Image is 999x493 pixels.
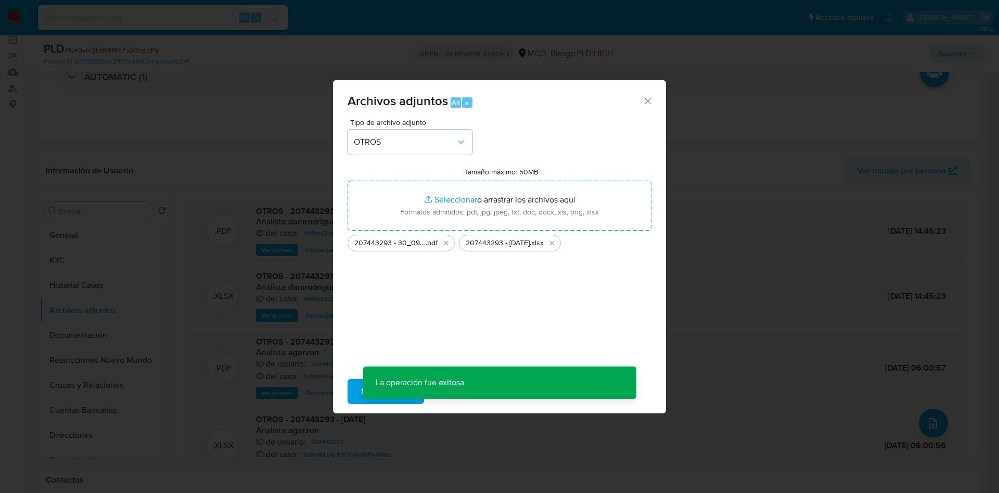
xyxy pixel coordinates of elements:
[465,98,469,108] span: a
[530,238,544,248] span: .xlsx
[348,92,448,110] span: Archivos adjuntos
[348,231,651,251] ul: Archivos seleccionados
[350,119,475,126] span: Tipo de archivo adjunto
[464,167,539,176] label: Tamaño máximo: 50MB
[348,130,472,155] button: OTROS
[466,238,530,248] span: 207443293 - [DATE]
[361,380,411,403] span: Subir archivo
[354,238,426,248] span: 207443293 - 30_09_2025
[363,366,477,399] p: La operación fue exitosa
[643,96,652,105] button: Cerrar
[348,379,424,404] button: Subir archivo
[354,137,456,147] span: OTROS
[452,98,460,108] span: Alt
[440,237,452,249] button: Eliminar 207443293 - 30_09_2025.pdf
[546,237,558,249] button: Eliminar 207443293 - 30-09-2025.xlsx
[442,380,476,403] span: Cancelar
[426,238,438,248] span: .pdf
